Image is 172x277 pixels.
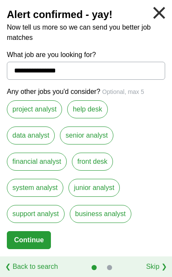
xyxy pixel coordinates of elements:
[146,262,167,272] a: Skip ❯
[102,88,144,95] span: Optional, max 5
[70,205,131,223] label: business analyst
[7,231,51,249] button: Continue
[7,205,65,223] label: support analyst
[7,153,67,171] label: financial analyst
[68,179,120,197] label: junior analyst
[7,100,62,118] label: project analyst
[67,100,108,118] label: help desk
[7,50,165,60] label: What job are you looking for?
[7,126,55,145] label: data analyst
[7,179,63,197] label: system analyst
[72,153,113,171] label: front desk
[7,7,165,22] h2: Alert confirmed - yay!
[7,22,165,43] p: Now tell us more so we can send you better job matches
[7,87,165,97] p: Any other jobs you'd consider?
[5,262,58,272] a: ❮ Back to search
[60,126,113,145] label: senior analyst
